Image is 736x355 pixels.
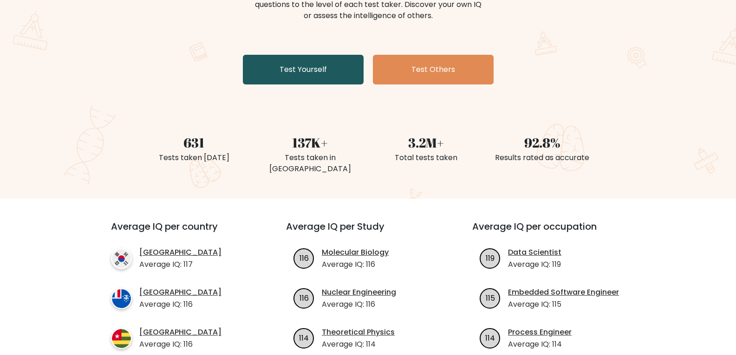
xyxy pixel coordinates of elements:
div: Tests taken [DATE] [142,152,247,163]
text: 114 [299,332,309,343]
p: Average IQ: 116 [322,299,396,310]
text: 115 [486,292,495,303]
p: Average IQ: 116 [139,339,221,350]
a: [GEOGRAPHIC_DATA] [139,327,221,338]
p: Average IQ: 114 [508,339,572,350]
p: Average IQ: 116 [139,299,221,310]
div: Results rated as accurate [490,152,595,163]
div: Tests taken in [GEOGRAPHIC_DATA] [258,152,363,174]
text: 119 [486,252,495,263]
h3: Average IQ per Study [286,221,450,243]
img: country [111,248,132,269]
a: Theoretical Physics [322,327,395,338]
a: Embedded Software Engineer [508,287,619,298]
img: country [111,328,132,349]
text: 116 [300,252,309,263]
p: Average IQ: 119 [508,259,561,270]
div: 3.2M+ [374,133,479,152]
img: country [111,288,132,309]
a: Molecular Biology [322,247,389,258]
p: Average IQ: 115 [508,299,619,310]
a: Test Yourself [243,55,364,84]
a: [GEOGRAPHIC_DATA] [139,287,221,298]
div: 92.8% [490,133,595,152]
h3: Average IQ per occupation [472,221,636,243]
p: Average IQ: 116 [322,259,389,270]
text: 114 [485,332,495,343]
p: Average IQ: 117 [139,259,221,270]
a: [GEOGRAPHIC_DATA] [139,247,221,258]
div: 137K+ [258,133,363,152]
a: Nuclear Engineering [322,287,396,298]
a: Test Others [373,55,494,84]
p: Average IQ: 114 [322,339,395,350]
h3: Average IQ per country [111,221,253,243]
a: Process Engineer [508,327,572,338]
div: Total tests taken [374,152,479,163]
a: Data Scientist [508,247,561,258]
div: 631 [142,133,247,152]
text: 116 [300,292,309,303]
